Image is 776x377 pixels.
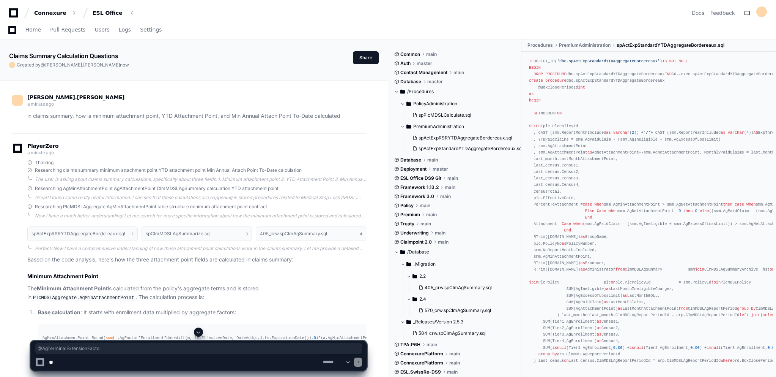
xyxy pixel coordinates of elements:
[140,27,162,32] span: Settings
[419,296,426,302] span: 2.4
[400,98,522,110] button: PolicyAdministration
[669,59,676,63] span: NOT
[425,307,491,314] span: 570_crw.spClmAgSummary.sql
[534,111,540,116] span: SET
[35,176,367,182] div: The user is asking about claims summary calculations, specifically about three fields: 1. Minimum...
[678,209,681,213] span: 0
[35,167,302,173] span: Researching claims summary minimum attachment point YTD attachment point Min Annual Attach Point ...
[611,280,615,285] span: on
[406,260,411,269] svg: Directory
[45,62,120,68] span: [PERSON_NAME].[PERSON_NAME]
[27,101,54,107] span: a minute ago
[37,285,108,291] strong: Minimum Attachment Point
[400,184,439,190] span: Framework 1.13.2
[406,317,411,326] svg: Directory
[529,78,543,83] span: create
[581,267,585,272] span: as
[260,231,327,236] h1: 405_crw.spClmAgSummary.sql
[562,241,566,246] span: as
[400,239,432,245] span: Claimpoint 2.0
[25,21,41,39] a: Home
[433,166,448,172] span: master
[695,209,697,213] span: 0
[406,270,516,282] button: 2.2
[739,313,760,317] span: left join
[723,202,732,207] span: then
[420,203,430,209] span: main
[529,98,541,103] span: begin
[50,27,85,32] span: Pull Requests
[34,9,67,17] div: Connexure
[597,209,606,213] span: Case
[420,221,431,227] span: main
[754,130,758,135] span: AS
[9,52,118,60] app-text-character-animate: Claims Summary Calculation Questions
[438,239,449,245] span: main
[31,295,135,301] code: PlcMDSLAggregate.AgMinAttachmentPoint
[146,231,211,236] h1: spClmMDSLAgSummarize.sql
[400,166,427,172] span: Deployment
[406,99,411,108] svg: Directory
[400,70,447,76] span: Contact Management
[27,284,367,302] p: The is calculated from the policy's aggregate terms and is stored in . The calculation process is:
[394,246,516,258] button: /Database
[27,94,124,100] span: [PERSON_NAME].[PERSON_NAME]
[440,193,451,200] span: main
[632,130,634,135] span: 2
[400,120,522,133] button: PremiumAdministration
[27,144,58,148] span: PlayerZero
[692,9,704,17] a: Docs
[529,124,543,128] span: SELECT
[529,59,534,63] span: IF
[407,249,429,255] span: /Database
[557,59,660,63] span: 'dbo.spActExpStandardYTDAggregateBordereaux'
[27,272,367,280] h2: Minimum Attachment Point
[426,212,437,218] span: main
[604,300,608,304] span: as
[746,130,749,135] span: 4
[400,258,516,270] button: _Migration
[400,316,516,328] button: _Releases/Version 2.5.3
[95,21,110,39] a: Users
[613,130,630,135] span: varchar
[412,272,417,281] svg: Directory
[534,72,543,76] span: DROP
[678,59,688,63] span: NULL
[120,62,129,68] span: now
[662,59,667,63] span: IS
[400,157,421,163] span: Database
[27,255,367,264] p: Based on the code analysis, here's how the three attachment point fields are calculated in claims...
[746,202,756,207] span: when
[678,306,688,311] span: from
[35,213,367,219] div: Now I have a much better understanding! Let me search for more specific information about how the...
[573,222,583,226] span: when
[609,209,618,213] span: when
[683,209,693,213] span: then
[447,175,458,181] span: main
[606,130,611,135] span: as
[557,111,562,116] span: ON
[95,27,110,32] span: Users
[417,60,432,67] span: master
[419,273,426,279] span: 2.2
[639,150,700,155] span: --smm.AgNetAttachmentPoint
[664,72,671,76] span: END
[246,231,248,237] span: 3
[409,143,523,154] button: spActExpStandardYTDAggregateBordereaux.sql
[617,42,724,48] span: spActExpStandardYTDAggregateBordereaux.sql
[445,184,455,190] span: main
[721,130,725,135] span: as
[400,221,414,227] span: Treaty
[31,6,80,20] button: Connexure
[409,110,518,120] button: spPlcMDSLCalculate.sql
[400,193,434,200] span: Framework 3.0
[606,287,611,291] span: as
[564,228,571,233] span: End
[419,135,512,141] span: spActExpRSRYTDAggregateBordereaux.sql
[353,51,379,64] button: Share
[400,51,420,57] span: Common
[413,261,436,267] span: _Migration
[413,319,463,325] span: _Releases/Version 2.5.3
[407,89,434,95] span: /Procedures
[35,246,367,252] div: Perfect! Now I have a comprehensive understanding of how these attachment point calculations work...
